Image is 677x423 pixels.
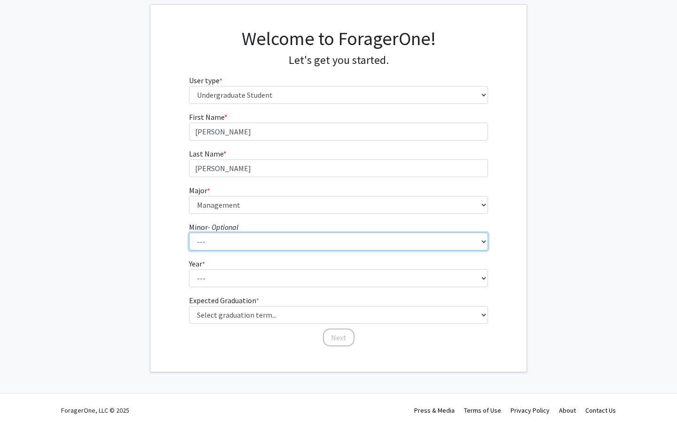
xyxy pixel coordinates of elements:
label: Year [189,258,205,269]
h4: Let's get you started. [189,54,488,67]
span: Last Name [189,149,223,158]
a: Contact Us [585,406,616,415]
i: - Optional [208,222,238,232]
a: Terms of Use [464,406,501,415]
button: Next [323,329,354,346]
a: Privacy Policy [511,406,550,415]
label: Minor [189,221,238,233]
iframe: Chat [7,381,40,416]
span: First Name [189,112,224,122]
label: Expected Graduation [189,295,259,306]
label: Major [189,185,210,196]
a: Press & Media [414,406,455,415]
label: User type [189,75,222,86]
a: About [559,406,576,415]
h1: Welcome to ForagerOne! [189,27,488,50]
